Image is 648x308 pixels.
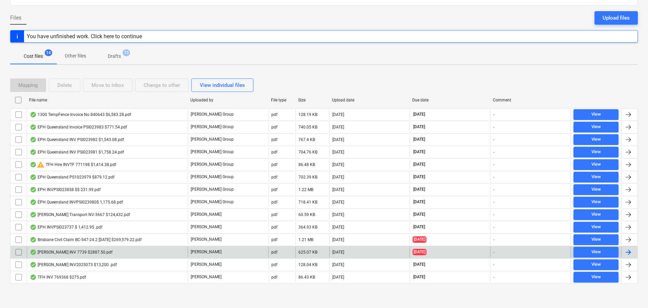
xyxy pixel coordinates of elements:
[413,236,426,243] span: [DATE]
[493,187,494,192] div: -
[30,275,86,280] div: TFH INV 769368 $275.pdf
[332,150,344,155] div: [DATE]
[30,212,37,217] div: OCR finished
[573,147,619,158] button: View
[413,224,426,230] span: [DATE]
[271,150,277,155] div: pdf
[271,212,277,217] div: pdf
[493,275,494,280] div: -
[30,137,37,142] div: OCR finished
[573,272,619,283] button: View
[591,211,601,218] div: View
[271,200,277,205] div: pdf
[298,187,313,192] div: 1.22 MB
[573,197,619,208] button: View
[29,98,185,102] div: File name
[65,52,86,60] p: Other files
[30,199,37,205] div: OCR finished
[332,137,344,142] div: [DATE]
[591,248,601,256] div: View
[30,212,130,217] div: [PERSON_NAME] Transport NV-3667 $124,432.pdf
[30,174,37,180] div: OCR finished
[298,125,317,129] div: 740.05 KB
[493,162,494,167] div: -
[30,124,127,130] div: EPH Queensland Invoice PSI023983 $771.54.pdf
[191,262,222,267] p: [PERSON_NAME]
[591,273,601,281] div: View
[573,109,619,120] button: View
[591,198,601,206] div: View
[332,250,344,255] div: [DATE]
[413,137,426,142] span: [DATE]
[591,161,601,168] div: View
[298,275,315,280] div: 86.43 KB
[332,275,344,280] div: [DATE]
[30,124,37,130] div: OCR finished
[271,225,277,230] div: pdf
[298,150,317,155] div: 704.76 KB
[108,53,121,60] p: Drafts
[191,224,222,230] p: [PERSON_NAME]
[591,261,601,268] div: View
[413,187,426,192] span: [DATE]
[413,199,426,205] span: [DATE]
[493,137,494,142] div: -
[298,250,317,255] div: 625.07 KB
[298,237,313,242] div: 1.21 MB
[191,274,222,280] p: [PERSON_NAME]
[191,137,234,142] p: [PERSON_NAME] Group
[413,274,426,280] span: [DATE]
[37,161,45,169] span: warning
[493,175,494,180] div: -
[573,184,619,195] button: View
[191,174,234,180] p: [PERSON_NAME] Group
[332,175,344,180] div: [DATE]
[298,262,317,267] div: 128.04 KB
[298,225,317,230] div: 364.93 KB
[413,112,426,117] span: [DATE]
[493,225,494,230] div: -
[30,187,101,192] div: EPH INVPSI023858 $$ 231.99.pdf
[30,275,37,280] div: OCR finished
[332,262,344,267] div: [DATE]
[30,137,124,142] div: EPH Queensland INV PSI023982 $1,543.08.pdf
[332,237,344,242] div: [DATE]
[30,161,116,169] div: TFH Hire INVTF 771198 $1,414.38.pdf
[27,33,142,40] div: You have unfinished work. Click here to continue
[573,209,619,220] button: View
[30,262,117,267] div: [PERSON_NAME] INV2025073 $13,200 .pdf
[614,276,648,308] div: Chat Widget
[603,14,630,22] div: Upload files
[30,237,142,242] div: Brisbane Civil Claim BC-547-24.2 [DATE] $269,579.22.pdf
[413,149,426,155] span: [DATE]
[413,162,426,167] span: [DATE]
[493,125,494,129] div: -
[191,112,234,117] p: [PERSON_NAME] Group
[200,81,245,90] div: View individual files
[271,262,277,267] div: pdf
[271,112,277,117] div: pdf
[332,125,344,129] div: [DATE]
[298,162,315,167] div: 86.48 KB
[191,187,234,192] p: [PERSON_NAME] Group
[30,187,37,192] div: OCR finished
[413,174,426,180] span: [DATE]
[332,225,344,230] div: [DATE]
[298,137,315,142] div: 767.4 KB
[30,250,37,255] div: OCR finished
[493,262,494,267] div: -
[493,250,494,255] div: -
[591,186,601,193] div: View
[191,199,234,205] p: [PERSON_NAME] Group
[412,98,487,102] div: Due date
[191,237,222,242] p: [PERSON_NAME]
[30,149,37,155] div: OCR finished
[591,173,601,181] div: View
[45,49,52,56] span: 14
[591,236,601,243] div: View
[191,162,234,167] p: [PERSON_NAME] Group
[332,200,344,205] div: [DATE]
[30,174,114,180] div: EPH Queensland PS1023979 $879.12.pdf
[30,262,37,267] div: OCR finished
[332,112,344,117] div: [DATE]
